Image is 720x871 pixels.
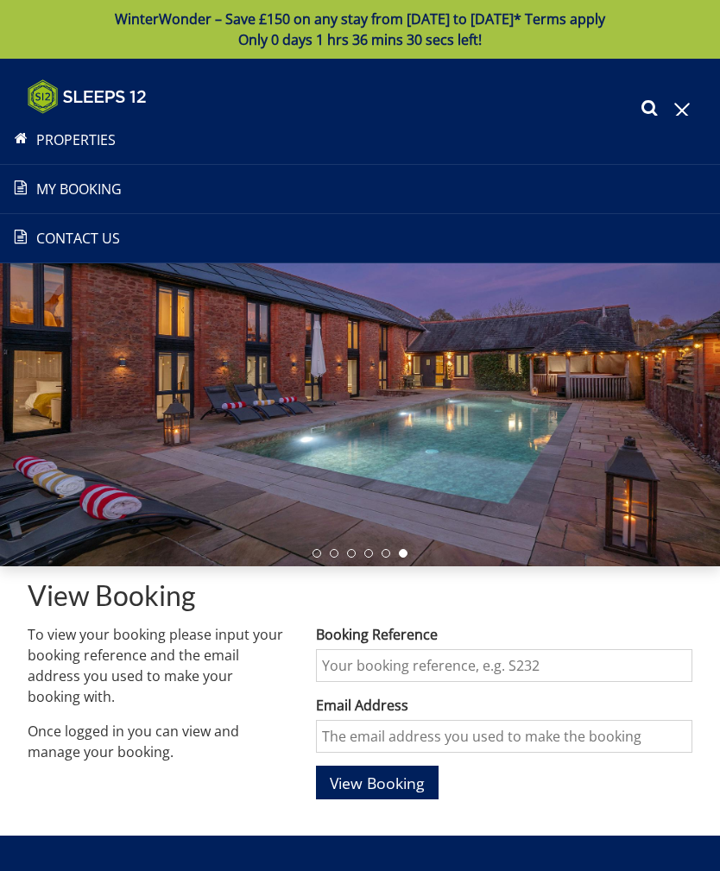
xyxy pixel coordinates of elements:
p: Once logged in you can view and manage your booking. [28,721,288,762]
label: Booking Reference [316,624,692,645]
h1: View Booking [28,580,692,610]
p: To view your booking please input your booking reference and the email address you used to make y... [28,624,288,707]
label: Email Address [316,695,692,716]
img: Sleeps 12 [28,79,147,114]
span: View Booking [330,773,425,793]
button: View Booking [316,766,439,799]
input: The email address you used to make the booking [316,720,692,753]
span: Only 0 days 1 hrs 36 mins 30 secs left! [238,30,482,49]
input: Your booking reference, e.g. S232 [316,649,692,682]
